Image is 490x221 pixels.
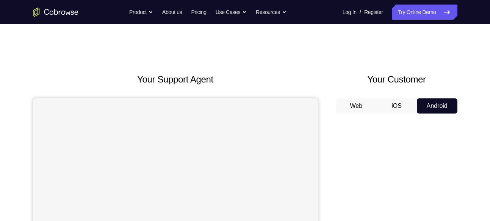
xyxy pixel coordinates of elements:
button: Web [336,98,377,114]
span: / [360,8,361,17]
button: Use Cases [216,5,247,20]
a: Register [364,5,383,20]
a: About us [162,5,182,20]
button: Resources [256,5,286,20]
a: Go to the home page [33,8,78,17]
button: Android [417,98,457,114]
h2: Your Customer [336,73,457,86]
a: Try Online Demo [392,5,457,20]
a: Log In [343,5,357,20]
button: Product [129,5,153,20]
button: iOS [376,98,417,114]
a: Pricing [191,5,206,20]
h2: Your Support Agent [33,73,318,86]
